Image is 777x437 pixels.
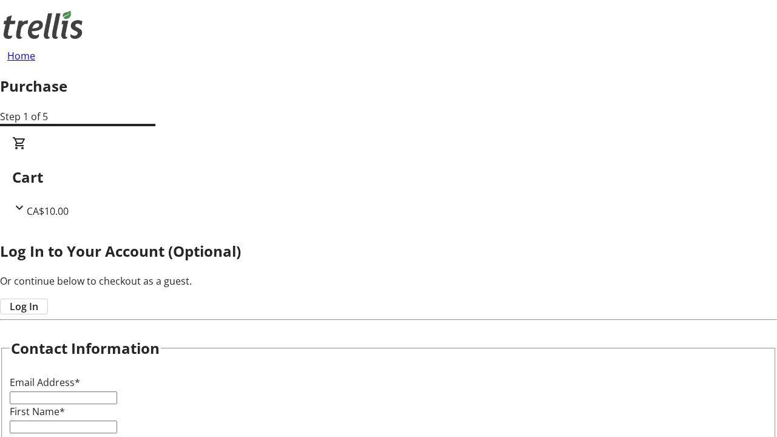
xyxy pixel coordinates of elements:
[11,337,160,359] h2: Contact Information
[10,376,80,389] label: Email Address*
[10,299,38,314] span: Log In
[10,405,65,418] label: First Name*
[27,205,69,218] span: CA$10.00
[12,136,765,218] div: CartCA$10.00
[12,166,765,188] h2: Cart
